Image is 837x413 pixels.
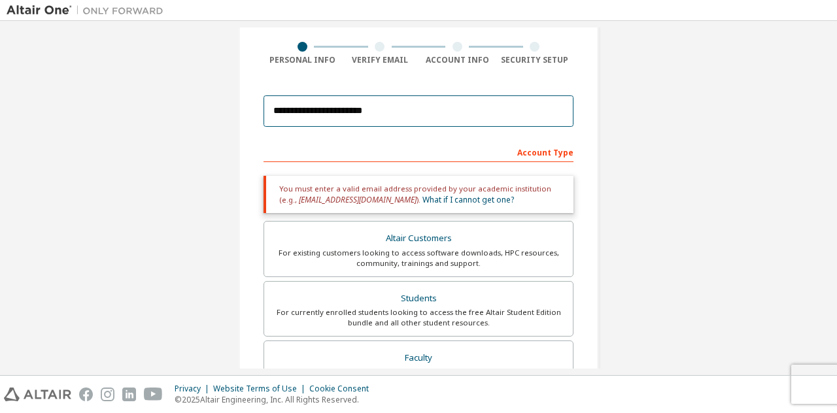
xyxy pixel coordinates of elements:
[299,194,417,205] span: [EMAIL_ADDRESS][DOMAIN_NAME]
[272,289,565,308] div: Students
[213,384,309,394] div: Website Terms of Use
[418,55,496,65] div: Account Info
[272,229,565,248] div: Altair Customers
[496,55,574,65] div: Security Setup
[122,388,136,401] img: linkedin.svg
[264,176,573,213] div: You must enter a valid email address provided by your academic institution (e.g., ).
[7,4,170,17] img: Altair One
[272,349,565,367] div: Faculty
[272,307,565,328] div: For currently enrolled students looking to access the free Altair Student Edition bundle and all ...
[79,388,93,401] img: facebook.svg
[144,388,163,401] img: youtube.svg
[309,384,377,394] div: Cookie Consent
[264,55,341,65] div: Personal Info
[101,388,114,401] img: instagram.svg
[175,394,377,405] p: © 2025 Altair Engineering, Inc. All Rights Reserved.
[4,388,71,401] img: altair_logo.svg
[175,384,213,394] div: Privacy
[272,367,565,388] div: For faculty & administrators of academic institutions administering students and accessing softwa...
[264,141,573,162] div: Account Type
[272,248,565,269] div: For existing customers looking to access software downloads, HPC resources, community, trainings ...
[341,55,419,65] div: Verify Email
[422,194,514,205] a: What if I cannot get one?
